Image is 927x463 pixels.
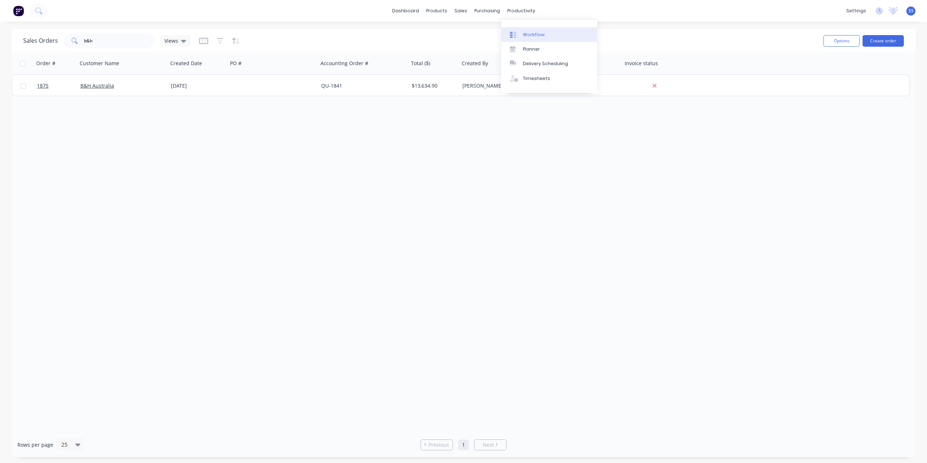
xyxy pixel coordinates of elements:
[23,37,58,44] h1: Sales Orders
[170,60,202,67] div: Created Date
[501,27,597,42] a: Workflow
[523,60,568,67] div: Delivery Scheduling
[909,8,914,14] span: SS
[37,82,49,89] span: 1875
[389,5,423,16] a: dashboard
[230,60,242,67] div: PO #
[321,82,342,89] a: QU-1841
[418,439,509,450] ul: Pagination
[84,34,155,48] input: Search...
[625,60,658,67] div: Invoice status
[37,75,80,97] a: 1875
[423,5,451,16] div: products
[523,46,540,52] div: Planner
[501,71,597,86] a: Timesheets
[471,5,504,16] div: purchasing
[421,441,453,449] a: Previous page
[17,441,53,449] span: Rows per page
[843,5,870,16] div: settings
[523,75,550,82] div: Timesheets
[80,60,119,67] div: Customer Name
[80,82,114,89] a: B&H Australia
[823,35,860,47] button: Options
[411,60,430,67] div: Total ($)
[501,56,597,71] a: Delivery Scheduling
[320,60,368,67] div: Accounting Order #
[462,60,488,67] div: Created By
[412,82,454,89] div: $13,634.90
[863,35,904,47] button: Create order
[451,5,471,16] div: sales
[523,31,545,38] div: Workflow
[501,42,597,56] a: Planner
[171,82,225,89] div: [DATE]
[483,441,494,449] span: Next
[428,441,449,449] span: Previous
[458,439,469,450] a: Page 1 is your current page
[164,37,178,45] span: Views
[474,441,506,449] a: Next page
[13,5,24,16] img: Factory
[504,5,539,16] div: productivity
[36,60,55,67] div: Order #
[462,82,543,89] div: [PERSON_NAME]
